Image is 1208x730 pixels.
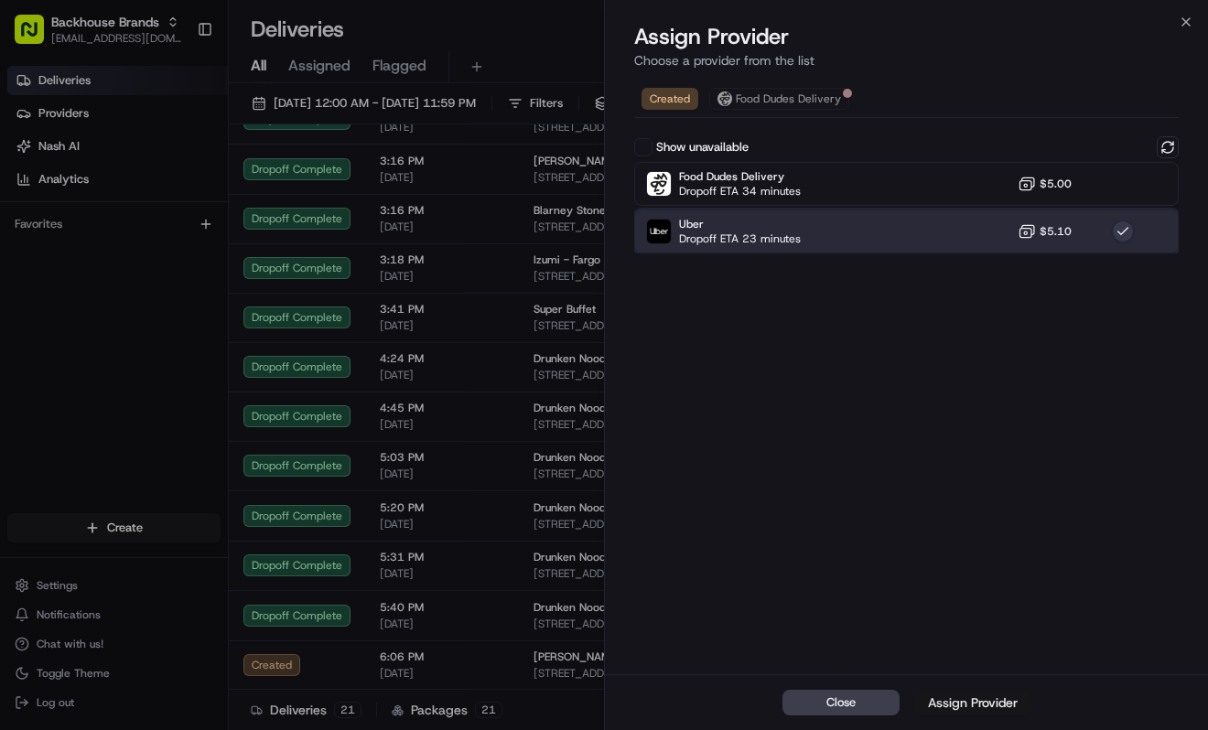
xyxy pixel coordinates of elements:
[914,690,1031,715] button: Assign Provider
[141,284,178,299] span: [DATE]
[152,334,158,349] span: •
[155,412,169,426] div: 💻
[162,334,200,349] span: [DATE]
[634,51,1179,70] p: Choose a provider from the list
[57,334,148,349] span: [PERSON_NAME]
[650,91,690,106] span: Created
[18,267,48,296] img: FDD Support
[18,74,333,103] p: Welcome 👋
[679,184,801,199] span: Dropoff ETA 34 minutes
[147,403,301,435] a: 💻API Documentation
[82,194,252,209] div: We're available if you need us!
[782,690,900,715] button: Close
[38,176,71,209] img: 8571987876998_91fb9ceb93ad5c398215_72.jpg
[1018,175,1072,193] button: $5.00
[18,412,33,426] div: 📗
[656,139,749,156] label: Show unavailable
[173,410,294,428] span: API Documentation
[679,217,801,231] span: Uber
[1040,224,1072,239] span: $5.10
[18,239,123,253] div: Past conversations
[48,119,302,138] input: Clear
[826,694,856,711] span: Close
[131,284,137,299] span: •
[182,455,221,468] span: Pylon
[18,19,55,56] img: Nash
[57,284,127,299] span: FDD Support
[82,176,300,194] div: Start new chat
[634,22,1179,51] h2: Assign Provider
[129,454,221,468] a: Powered byPylon
[647,220,671,243] img: Uber
[311,181,333,203] button: Start new chat
[709,88,849,110] button: Food Dudes Delivery
[647,172,671,196] img: Food Dudes Delivery
[928,693,1018,712] div: Assign Provider
[679,231,801,246] span: Dropoff ETA 23 minutes
[18,176,51,209] img: 1736555255976-a54dd68f-1ca7-489b-9aae-adbdc363a1c4
[642,88,698,110] button: Created
[11,403,147,435] a: 📗Knowledge Base
[37,335,51,349] img: 1736555255976-a54dd68f-1ca7-489b-9aae-adbdc363a1c4
[18,317,48,346] img: Asif Zaman Khan
[679,169,801,184] span: Food Dudes Delivery
[1040,177,1072,191] span: $5.00
[37,410,140,428] span: Knowledge Base
[1018,222,1072,241] button: $5.10
[717,91,732,106] img: food_dudes.png
[284,235,333,257] button: See all
[736,91,841,106] span: Food Dudes Delivery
